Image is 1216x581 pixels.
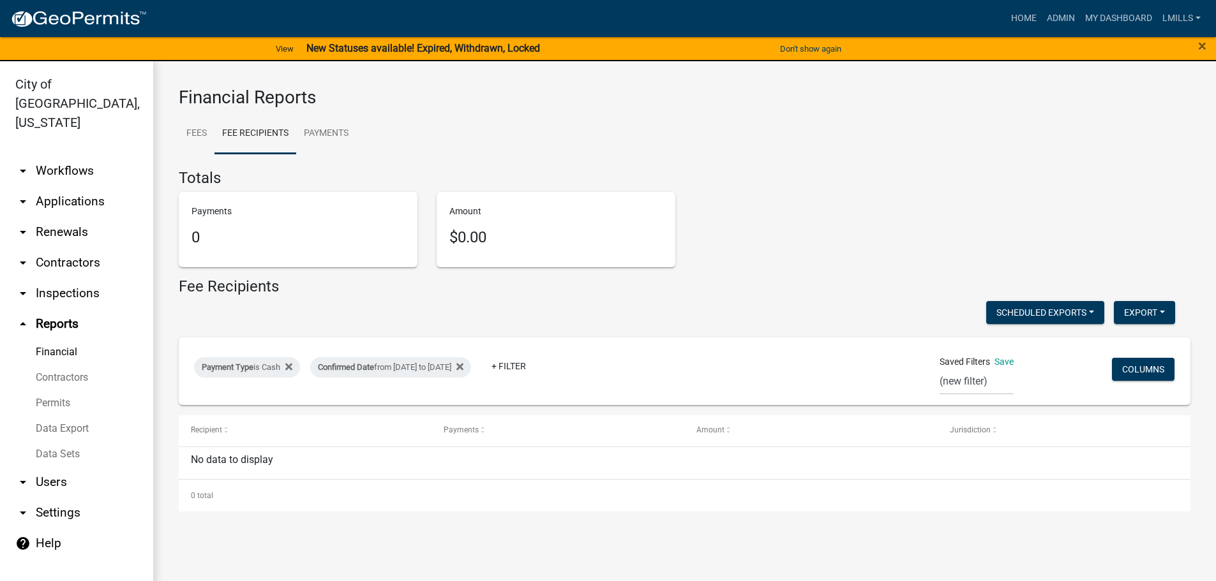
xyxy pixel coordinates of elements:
p: Amount [449,205,663,218]
button: Export [1114,301,1175,324]
span: Confirmed Date [318,362,374,372]
datatable-header-cell: Jurisdiction [938,415,1190,446]
span: Payments [444,425,479,434]
strong: New Statuses available! Expired, Withdrawn, Locked [306,42,540,54]
a: lmills [1157,6,1206,31]
button: Don't show again [775,38,846,59]
datatable-header-cell: Payments [432,415,684,446]
datatable-header-cell: Recipient [179,415,432,446]
h5: $0.00 [449,228,663,247]
a: Fee Recipients [214,114,296,154]
h3: Financial Reports [179,87,1190,108]
span: Payment Type [202,362,253,372]
button: Columns [1112,358,1175,381]
i: arrow_drop_up [15,316,31,332]
button: Close [1198,38,1206,54]
i: arrow_drop_down [15,163,31,179]
i: arrow_drop_down [15,505,31,520]
div: No data to display [179,447,1190,479]
span: Jurisdiction [950,425,991,434]
i: arrow_drop_down [15,194,31,209]
div: from [DATE] to [DATE] [310,357,471,378]
h5: 0 [191,228,405,247]
i: arrow_drop_down [15,255,31,270]
span: Saved Filters [940,355,990,369]
i: arrow_drop_down [15,224,31,240]
div: 0 total [179,480,1190,511]
a: Home [1006,6,1042,31]
button: Scheduled Exports [986,301,1104,324]
div: is Cash [194,357,300,378]
a: My Dashboard [1080,6,1157,31]
h4: Fee Recipients [179,277,279,296]
h4: Totals [179,169,1190,188]
span: Amount [697,425,725,434]
datatable-header-cell: Amount [685,415,938,446]
a: Admin [1042,6,1080,31]
p: Payments [191,205,405,218]
span: Recipient [191,425,222,434]
a: Fees [179,114,214,154]
a: Payments [296,114,356,154]
a: + Filter [481,355,536,378]
a: View [271,38,299,59]
i: arrow_drop_down [15,286,31,301]
i: help [15,536,31,551]
span: × [1198,37,1206,55]
i: arrow_drop_down [15,474,31,490]
a: Save [995,357,1014,367]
